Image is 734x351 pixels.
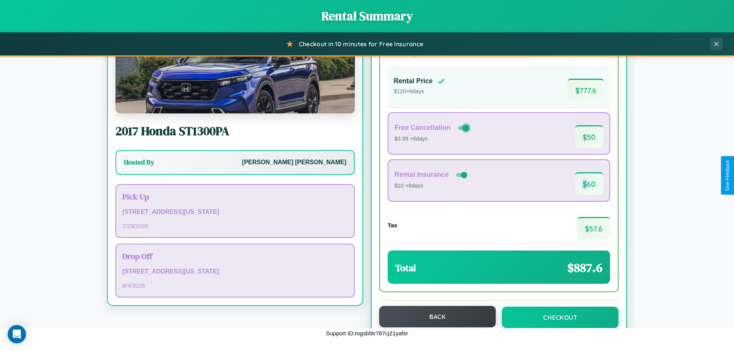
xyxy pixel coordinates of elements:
p: 8 / 4 / 2026 [122,280,348,291]
div: Give Feedback [725,160,730,191]
p: Support ID: mgsb5tr787cj21yafsr [326,328,408,338]
h3: Pick Up [122,191,348,202]
h3: Drop Off [122,251,348,262]
h1: Rental Summary [8,8,726,24]
p: [STREET_ADDRESS][US_STATE] [122,266,348,277]
span: $ 777.6 [568,79,604,101]
p: $ 120 × 6 days [394,87,445,97]
h4: Free Cancellation [395,124,451,132]
span: $ 60 [575,172,603,195]
p: $10 × 6 days [395,181,469,191]
p: $3.99 × 6 days [395,134,471,144]
h4: Tax [388,222,397,228]
p: 7 / 29 / 2026 [122,221,348,231]
p: [STREET_ADDRESS][US_STATE] [122,207,348,218]
button: Checkout [502,307,619,328]
h2: 2017 Honda ST1300PA [115,123,355,139]
span: $ 887.6 [567,259,602,276]
div: Open Intercom Messenger [8,325,26,343]
h4: Rental Price [394,77,433,85]
span: $ 50 [575,125,603,148]
h3: Hosted By [124,158,154,167]
span: Checkout in 10 minutes for Free Insurance [299,40,423,48]
p: [PERSON_NAME] [PERSON_NAME] [242,157,346,168]
button: Back [379,306,496,327]
h3: Total [395,262,416,274]
span: $ 57.6 [577,217,610,239]
img: Honda ST1300PA [115,37,355,113]
h4: Rental Insurance [395,171,449,179]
